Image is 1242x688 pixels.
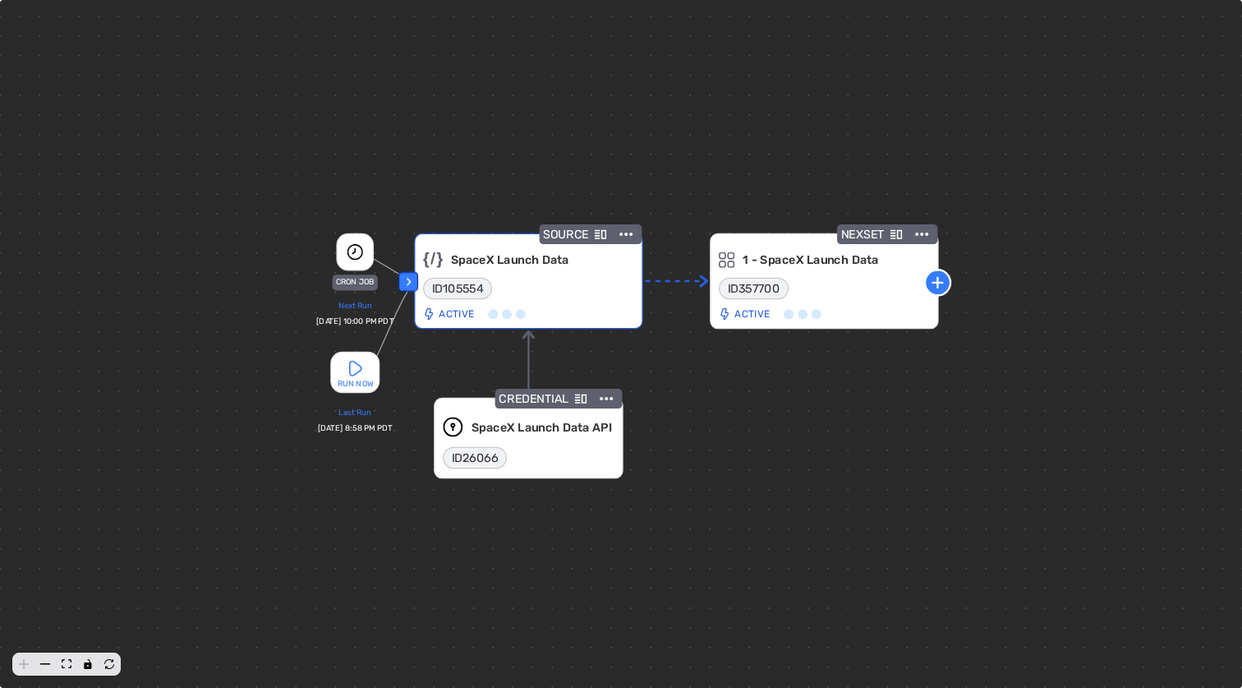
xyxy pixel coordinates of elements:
[316,314,394,330] div: [DATE] 10:00 PM PDT
[471,420,614,434] h6: SpaceX Launch Data API
[423,278,492,299] div: chip-with-copy
[439,308,474,320] p: Active
[398,271,418,291] div: Hide nodes
[34,653,56,675] button: zoom out
[499,393,568,404] span: CREDENTIAL
[318,421,393,436] div: [DATE] 8:58 PM PDT
[405,267,411,295] div: ‹
[614,223,638,247] div: menu-actions-container
[728,282,780,296] span: ID 357700
[888,226,904,242] button: Details
[56,653,77,675] button: fit view
[592,226,608,242] button: Details
[443,447,507,469] div: chip-with-copy
[77,653,99,675] button: toggle interactivity
[99,653,120,675] button: Refresh
[710,233,938,329] div: NEXSETDetails1 - SpaceX Launch DataCollapsible Group Item #1chip-with-copyData processed: 0 recor...
[296,233,642,337] div: Hide nodesCRON JOBNext Run[DATE] 10:00 PM PDTRUN NOWLast Run[DATE] 8:58 PM PDTSOURCEDetailsmenu-a...
[338,376,373,392] span: RUN NOW
[734,308,770,320] p: Active
[432,282,483,296] span: ID 105554
[841,229,885,240] span: NEXSET
[543,229,588,240] span: SOURCE
[452,451,498,465] span: ID 26066
[573,390,588,406] button: Details
[719,278,789,299] div: chip-with-copy
[12,653,121,676] div: React Flow controls
[434,398,623,478] div: CREDENTIALDetailsSpaceX Launch Data APICollapsible Group Item #1chip-with-copy
[316,298,394,314] div: Next Run
[451,253,634,267] h6: SpaceX Launch Data
[333,275,378,290] div: CRON JOB
[318,405,393,421] div: Last Run
[743,253,930,267] h6: 1 - SpaceX Launch Data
